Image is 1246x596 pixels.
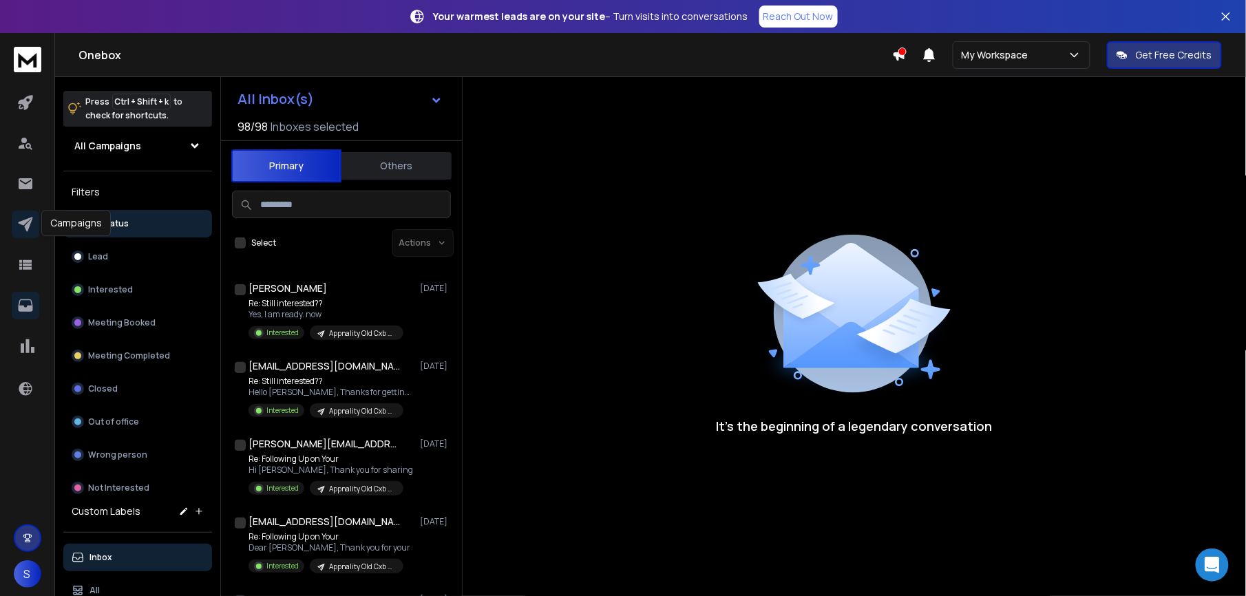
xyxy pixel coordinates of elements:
[249,376,414,387] p: Re: Still interested??
[14,560,41,588] button: S
[88,383,118,394] p: Closed
[1196,549,1229,582] div: Open Intercom Messenger
[249,515,400,529] h1: [EMAIL_ADDRESS][DOMAIN_NAME]
[63,182,212,202] h3: Filters
[14,47,41,72] img: logo
[249,437,400,451] h1: [PERSON_NAME][EMAIL_ADDRESS][DOMAIN_NAME]
[89,552,112,563] p: Inbox
[329,562,395,572] p: Appnality Old Cxb Data 26 [PERSON_NAME] 2025
[249,542,410,553] p: Dear [PERSON_NAME], Thank you for your
[266,328,299,338] p: Interested
[88,350,170,361] p: Meeting Completed
[88,482,149,493] p: Not Interested
[231,149,341,182] button: Primary
[434,10,748,23] p: – Turn visits into conversations
[63,276,212,304] button: Interested
[63,474,212,502] button: Not Interested
[420,283,451,294] p: [DATE]
[249,387,414,398] p: Hello [PERSON_NAME], Thanks for getting back
[271,118,359,135] h3: Inboxes selected
[759,6,838,28] a: Reach Out Now
[88,284,133,295] p: Interested
[251,237,276,248] label: Select
[74,139,141,153] h1: All Campaigns
[63,210,212,237] button: All Status
[63,375,212,403] button: Closed
[237,92,314,106] h1: All Inbox(s)
[716,416,993,436] p: It’s the beginning of a legendary conversation
[88,317,156,328] p: Meeting Booked
[341,151,452,181] button: Others
[266,405,299,416] p: Interested
[249,454,413,465] p: Re: Following Up on Your
[249,465,413,476] p: Hi [PERSON_NAME], Thank you for sharing
[63,408,212,436] button: Out of office
[63,243,212,270] button: Lead
[249,359,400,373] h1: [EMAIL_ADDRESS][DOMAIN_NAME]
[112,94,171,109] span: Ctrl + Shift + k
[63,309,212,337] button: Meeting Booked
[72,504,140,518] h3: Custom Labels
[329,406,395,416] p: Appnality Old Cxb Data 26 [PERSON_NAME] 2025
[85,95,182,123] p: Press to check for shortcuts.
[63,132,212,160] button: All Campaigns
[88,449,147,460] p: Wrong person
[78,47,892,63] h1: Onebox
[420,516,451,527] p: [DATE]
[249,298,403,309] p: Re: Still interested??
[1136,48,1212,62] p: Get Free Credits
[89,585,100,596] p: All
[266,483,299,493] p: Interested
[249,281,327,295] h1: [PERSON_NAME]
[63,544,212,571] button: Inbox
[1107,41,1222,69] button: Get Free Credits
[763,10,834,23] p: Reach Out Now
[266,561,299,571] p: Interested
[329,484,395,494] p: Appnality Old Cxb Data 26 [PERSON_NAME] 2025
[962,48,1034,62] p: My Workspace
[249,309,403,320] p: Yes, I am ready. now
[420,438,451,449] p: [DATE]
[226,85,454,113] button: All Inbox(s)
[249,531,410,542] p: Re: Following Up on Your
[434,10,606,23] strong: Your warmest leads are on your site
[63,342,212,370] button: Meeting Completed
[88,251,108,262] p: Lead
[63,441,212,469] button: Wrong person
[420,361,451,372] p: [DATE]
[88,416,139,427] p: Out of office
[41,210,111,236] div: Campaigns
[329,328,395,339] p: Appnality Old Cxb Data 26 [PERSON_NAME] 2025
[237,118,268,135] span: 98 / 98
